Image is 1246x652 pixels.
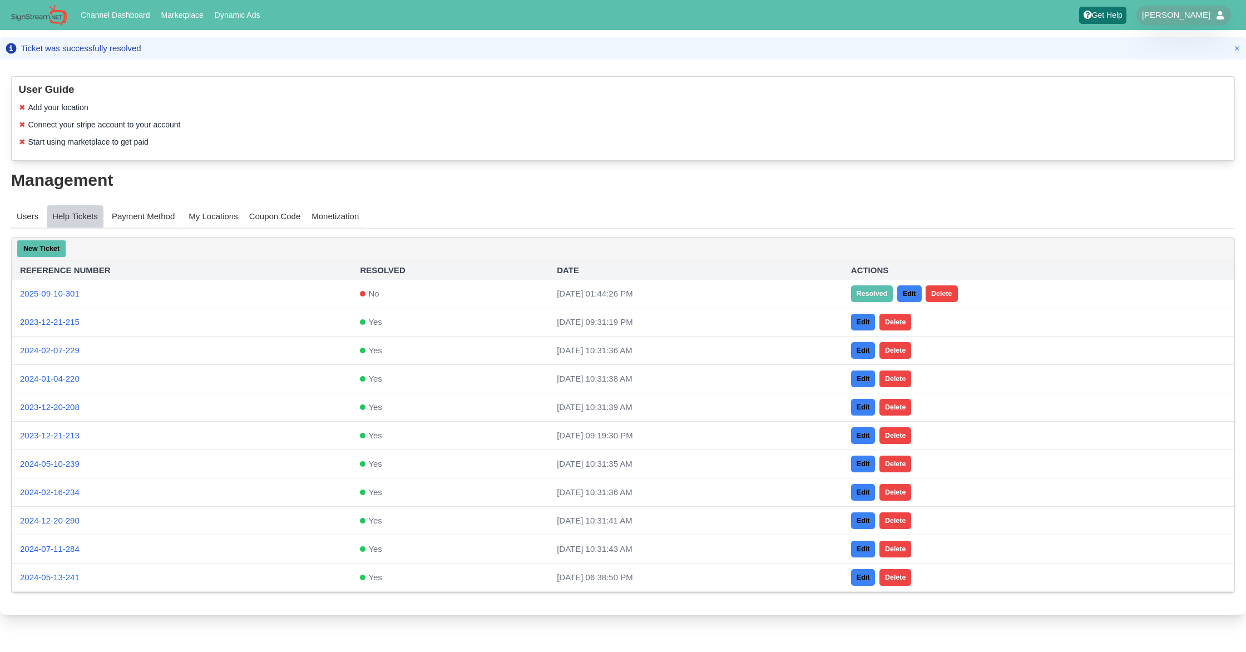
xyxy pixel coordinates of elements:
[360,515,540,526] div: Yes
[352,260,548,280] th: Resolved
[306,205,364,229] a: Monetization
[879,427,912,444] a: Delete
[360,345,540,356] div: Yes
[879,399,912,416] a: Delete
[1142,9,1210,21] span: [PERSON_NAME]
[11,172,1235,189] div: Management
[548,337,843,365] td: [DATE] 10:31:36 AM
[360,373,540,384] div: Yes
[548,478,843,507] td: [DATE] 10:31:36 AM
[360,402,540,413] div: Yes
[548,308,843,337] td: [DATE] 09:31:19 PM
[843,260,1234,280] th: Actions
[20,345,80,355] a: 2024-02-07-229
[548,280,843,308] td: [DATE] 01:44:26 PM
[926,285,958,302] a: Delete
[157,8,207,22] a: Marketplace
[20,289,80,298] a: 2025-09-10-301
[47,205,103,229] a: Help Tickets
[851,484,876,501] a: Edit
[20,402,80,412] a: 2023-12-20-208
[360,487,540,498] div: Yes
[897,285,922,302] a: Edit
[879,314,912,330] a: Delete
[360,572,540,583] div: Yes
[360,430,540,441] div: Yes
[851,541,876,557] a: Edit
[548,507,843,535] td: [DATE] 10:31:41 AM
[21,43,141,54] div: Ticket was successfully resolved
[19,83,1228,96] h3: User Guide
[19,119,26,131] span: ✖
[879,484,912,501] a: Delete
[11,4,67,26] img: Sign Stream.NET
[20,374,80,383] a: 2024-01-04-220
[851,371,876,387] a: Edit
[28,137,149,146] a: Start using marketplace to get paid
[28,103,88,112] a: Add your location
[20,487,80,497] a: 2024-02-16-234
[548,535,843,564] td: [DATE] 10:31:43 AM
[360,544,540,555] div: Yes
[19,136,26,148] span: ✖
[879,456,912,472] a: Delete
[20,317,80,327] a: 2023-12-21-215
[851,512,876,529] a: Edit
[20,544,80,554] a: 2024-07-11-284
[11,205,44,229] a: Users
[548,450,843,478] td: [DATE] 10:31:35 AM
[360,458,540,470] div: Yes
[1079,7,1126,24] a: Get Help
[20,516,80,525] a: 2024-12-20-290
[851,285,893,302] a: Resolved
[244,205,306,229] a: Coupon Code
[28,120,181,129] a: Connect your stripe account to your account
[851,399,876,416] a: Edit
[548,393,843,422] td: [DATE] 10:31:39 AM
[879,342,912,359] a: Delete
[360,317,540,328] div: Yes
[210,8,264,22] a: Dynamic Ads
[851,342,876,359] a: Edit
[106,205,180,229] a: Payment Method
[548,564,843,592] td: [DATE] 06:38:50 PM
[183,205,243,229] a: My Locations
[360,288,540,299] div: No
[548,422,843,450] td: [DATE] 09:19:30 PM
[77,8,155,22] a: Channel Dashboard
[548,365,843,393] td: [DATE] 10:31:38 AM
[851,314,876,330] a: Edit
[879,569,912,586] a: Delete
[548,260,843,280] th: Date
[879,371,912,387] a: Delete
[17,240,66,257] button: New Ticket
[19,102,26,113] span: ✖
[879,541,912,557] a: Delete
[851,427,876,444] a: Edit
[12,260,352,280] th: Reference Number
[20,459,80,468] a: 2024-05-10-239
[20,572,80,582] a: 2024-05-13-241
[851,456,876,472] a: Edit
[20,431,80,440] a: 2023-12-21-213
[851,569,876,586] a: Edit
[1232,43,1243,54] button: Close
[879,512,912,529] a: Delete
